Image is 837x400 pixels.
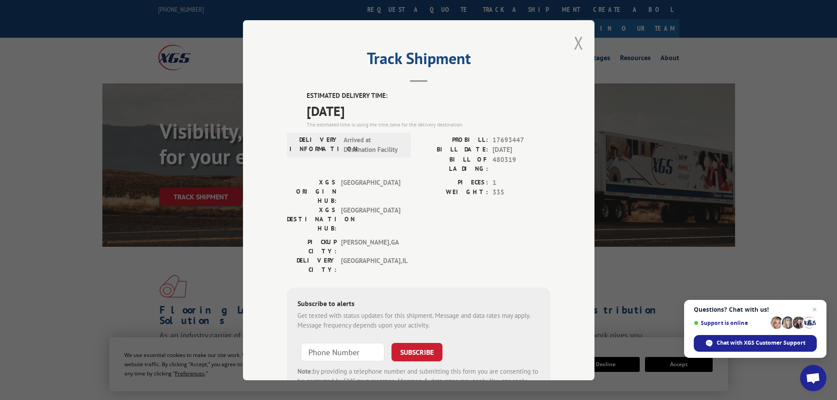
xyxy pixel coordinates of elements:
label: PROBILL: [419,135,488,145]
span: Close chat [809,304,820,315]
span: [GEOGRAPHIC_DATA] [341,205,400,233]
span: 1 [493,177,551,187]
span: Questions? Chat with us! [694,306,817,313]
span: Chat with XGS Customer Support [717,339,805,347]
label: XGS ORIGIN HUB: [287,177,337,205]
div: by providing a telephone number and submitting this form you are consenting to be contacted by SM... [297,366,540,396]
span: [GEOGRAPHIC_DATA] , IL [341,256,400,274]
span: 17693447 [493,135,551,145]
label: XGS DESTINATION HUB: [287,205,337,233]
div: Get texted with status updates for this shipment. Message and data rates may apply. Message frequ... [297,310,540,330]
label: PICKUP CITY: [287,237,337,256]
span: [DATE] [307,101,551,120]
span: Arrived at Destination Facility [344,135,403,155]
span: [GEOGRAPHIC_DATA] [341,177,400,205]
strong: Note: [297,367,313,375]
div: Subscribe to alerts [297,298,540,310]
div: The estimated time is using the time zone for the delivery destination. [307,120,551,128]
span: 480319 [493,155,551,173]
input: Phone Number [301,342,384,361]
span: [DATE] [493,145,551,155]
span: 335 [493,187,551,198]
button: Close modal [574,31,583,54]
label: BILL DATE: [419,145,488,155]
label: BILL OF LADING: [419,155,488,173]
label: DELIVERY CITY: [287,256,337,274]
label: ESTIMATED DELIVERY TIME: [307,91,551,101]
button: SUBSCRIBE [391,342,442,361]
label: PIECES: [419,177,488,187]
span: Support is online [694,320,768,326]
label: DELIVERY INFORMATION: [290,135,339,155]
span: [PERSON_NAME] , GA [341,237,400,256]
div: Chat with XGS Customer Support [694,335,817,352]
label: WEIGHT: [419,187,488,198]
div: Open chat [800,365,826,391]
h2: Track Shipment [287,52,551,69]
